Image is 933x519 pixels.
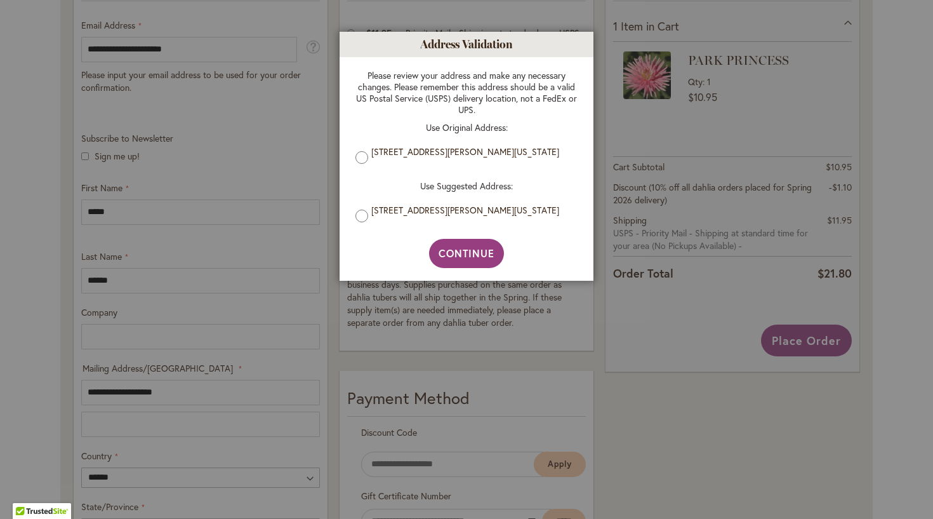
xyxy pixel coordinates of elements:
[439,246,495,260] span: Continue
[10,474,45,509] iframe: Launch Accessibility Center
[371,146,571,158] label: [STREET_ADDRESS][PERSON_NAME][US_STATE]
[355,180,578,192] p: Use Suggested Address:
[355,122,578,133] p: Use Original Address:
[371,205,571,216] label: [STREET_ADDRESS][PERSON_NAME][US_STATE]
[340,32,593,57] h1: Address Validation
[355,70,578,116] p: Please review your address and make any necessary changes. Please remember this address should be...
[429,239,505,268] button: Continue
